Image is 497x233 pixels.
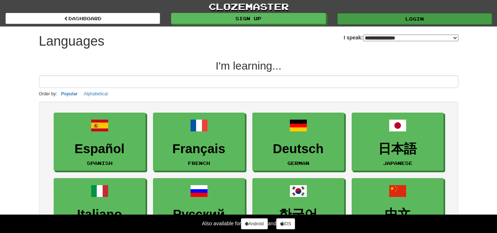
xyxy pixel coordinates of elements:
[352,113,444,171] a: 日本語Japanese
[153,113,245,171] a: FrançaisFrench
[337,13,492,24] a: Login
[54,113,146,171] a: EspañolSpanish
[356,207,440,222] h3: 中文
[363,35,458,41] select: I speak:
[256,142,340,156] h3: Deutsch
[188,160,210,166] small: French
[6,13,160,24] a: dashboard
[87,160,113,166] small: Spanish
[241,218,267,229] a: Android
[59,90,80,98] button: Popular
[58,142,142,156] h3: Español
[276,218,295,229] a: iOS
[171,13,326,24] a: Sign up
[39,91,57,96] small: Order by:
[252,113,344,171] a: DeutschGerman
[39,60,458,72] h2: I'm learning...
[157,142,241,156] h3: Français
[344,34,458,41] label: I speak:
[82,90,110,98] button: Alphabetical
[39,34,104,49] h1: Languages
[356,142,440,156] h3: 日本語
[256,207,340,222] h3: 한국어
[383,160,412,166] small: Japanese
[157,207,241,222] h3: Русский
[58,207,142,222] h3: Italiano
[287,160,309,166] small: German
